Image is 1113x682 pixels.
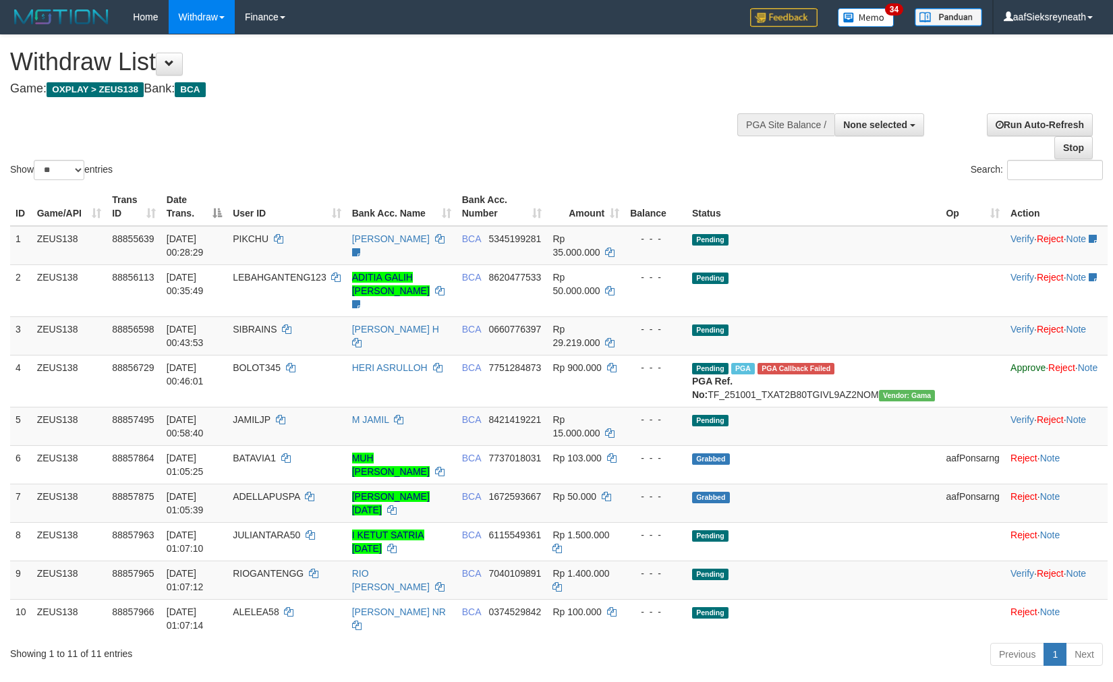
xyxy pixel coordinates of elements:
input: Search: [1007,160,1103,180]
span: BCA [462,362,481,373]
td: · · [1005,264,1108,316]
td: 8 [10,522,32,561]
label: Show entries [10,160,113,180]
th: Bank Acc. Name: activate to sort column ascending [347,188,457,226]
div: - - - [630,232,681,246]
a: Verify [1010,272,1034,283]
span: Rp 35.000.000 [552,233,600,258]
th: Game/API: activate to sort column ascending [32,188,107,226]
span: 88857495 [112,414,154,425]
td: · · [1005,355,1108,407]
span: [DATE] 01:07:12 [167,568,204,592]
a: Verify [1010,233,1034,244]
td: ZEUS138 [32,316,107,355]
span: 88855639 [112,233,154,244]
span: BCA [462,530,481,540]
a: MUH [PERSON_NAME] [352,453,430,477]
span: Pending [692,569,729,580]
span: Pending [692,607,729,619]
td: · · [1005,226,1108,265]
th: Trans ID: activate to sort column ascending [107,188,161,226]
a: [PERSON_NAME][DATE] [352,491,430,515]
a: [PERSON_NAME] NR [352,606,446,617]
a: Reject [1010,491,1037,502]
td: ZEUS138 [32,522,107,561]
div: - - - [630,271,681,284]
span: 88857966 [112,606,154,617]
a: Note [1066,233,1087,244]
span: BCA [462,606,481,617]
td: 9 [10,561,32,599]
span: LEBAHGANTENG123 [233,272,326,283]
td: · [1005,599,1108,637]
td: ZEUS138 [32,599,107,637]
h4: Game: Bank: [10,82,729,96]
span: Rp 1.400.000 [552,568,609,579]
a: Verify [1010,324,1034,335]
a: Note [1040,491,1060,502]
a: Reject [1010,453,1037,463]
span: 88856729 [112,362,154,373]
span: [DATE] 01:07:10 [167,530,204,554]
img: panduan.png [915,8,982,26]
span: [DATE] 00:43:53 [167,324,204,348]
h1: Withdraw List [10,49,729,76]
a: Note [1066,324,1087,335]
a: Reject [1010,606,1037,617]
th: User ID: activate to sort column ascending [227,188,347,226]
a: Note [1040,606,1060,617]
td: 3 [10,316,32,355]
td: ZEUS138 [32,407,107,445]
a: Verify [1010,568,1034,579]
div: - - - [630,528,681,542]
span: Copy 7751284873 to clipboard [488,362,541,373]
div: - - - [630,567,681,580]
td: ZEUS138 [32,561,107,599]
span: SIBRAINS [233,324,277,335]
button: None selected [834,113,924,136]
a: Reject [1010,530,1037,540]
th: Op: activate to sort column ascending [940,188,1005,226]
span: Copy 1672593667 to clipboard [488,491,541,502]
span: ADELLAPUSPA [233,491,299,502]
a: Stop [1054,136,1093,159]
span: BCA [175,82,205,97]
div: - - - [630,361,681,374]
div: PGA Site Balance / [737,113,834,136]
span: Marked by aaftanly [731,363,755,374]
span: Grabbed [692,453,730,465]
span: PGA Error [758,363,834,374]
span: Vendor URL: https://trx31.1velocity.biz [879,390,936,401]
span: BCA [462,272,481,283]
span: BCA [462,568,481,579]
span: Pending [692,273,729,284]
th: Bank Acc. Number: activate to sort column ascending [457,188,548,226]
a: Reject [1037,272,1064,283]
td: 1 [10,226,32,265]
span: 88857963 [112,530,154,540]
span: None selected [843,119,907,130]
span: [DATE] 00:46:01 [167,362,204,387]
span: Rp 1.500.000 [552,530,609,540]
td: ZEUS138 [32,484,107,522]
a: Note [1066,414,1087,425]
span: PIKCHU [233,233,268,244]
span: BOLOT345 [233,362,281,373]
a: Note [1066,272,1087,283]
a: I KETUT SATRIA [DATE] [352,530,424,554]
td: · [1005,445,1108,484]
div: Showing 1 to 11 of 11 entries [10,642,454,660]
span: BATAVIA1 [233,453,276,463]
span: 88856113 [112,272,154,283]
span: OXPLAY > ZEUS138 [47,82,144,97]
span: Copy 7040109891 to clipboard [488,568,541,579]
span: Grabbed [692,492,730,503]
a: Run Auto-Refresh [987,113,1093,136]
td: ZEUS138 [32,355,107,407]
span: 88857965 [112,568,154,579]
td: · [1005,484,1108,522]
td: · [1005,522,1108,561]
span: Rp 100.000 [552,606,601,617]
span: [DATE] 01:05:39 [167,491,204,515]
td: 4 [10,355,32,407]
